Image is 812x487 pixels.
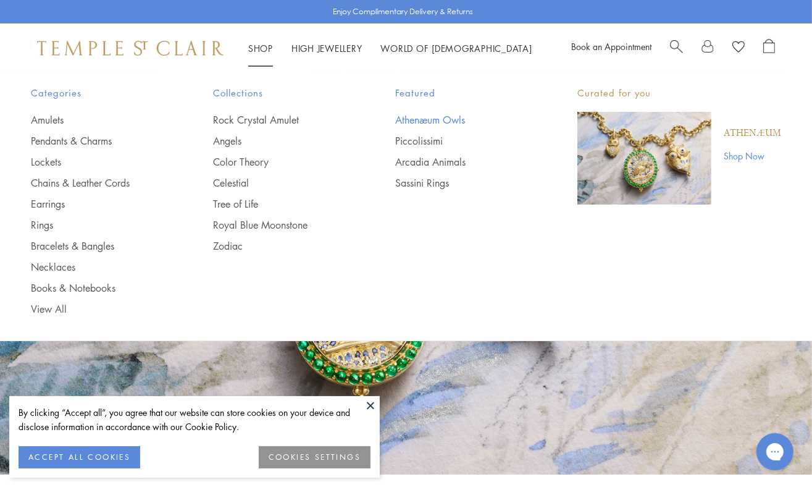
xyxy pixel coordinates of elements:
[248,41,532,56] nav: Main navigation
[763,39,775,57] a: Open Shopping Bag
[395,85,528,101] span: Featured
[395,134,528,148] a: Piccolissimi
[31,239,164,253] a: Bracelets & Bangles
[333,6,473,18] p: Enjoy Complimentary Delivery & Returns
[19,405,370,434] div: By clicking “Accept all”, you agree that our website can store cookies on your device and disclos...
[732,39,745,57] a: View Wishlist
[577,85,781,101] p: Curated for you
[31,260,164,274] a: Necklaces
[213,197,346,211] a: Tree of Life
[31,197,164,211] a: Earrings
[213,218,346,232] a: Royal Blue Moonstone
[31,85,164,101] span: Categories
[31,176,164,190] a: Chains & Leather Cords
[31,281,164,295] a: Books & Notebooks
[31,302,164,316] a: View All
[724,127,781,140] a: Athenæum
[31,113,164,127] a: Amulets
[213,176,346,190] a: Celestial
[31,134,164,148] a: Pendants & Charms
[291,42,362,54] a: High JewelleryHigh Jewellery
[750,429,800,475] iframe: Gorgias live chat messenger
[395,155,528,169] a: Arcadia Animals
[213,134,346,148] a: Angels
[395,176,528,190] a: Sassini Rings
[19,446,140,468] button: ACCEPT ALL COOKIES
[571,40,651,53] a: Book an Appointment
[213,85,346,101] span: Collections
[37,41,224,56] img: Temple St. Clair
[248,42,273,54] a: ShopShop
[381,42,532,54] a: World of [DEMOGRAPHIC_DATA]World of [DEMOGRAPHIC_DATA]
[259,446,370,468] button: COOKIES SETTINGS
[213,113,346,127] a: Rock Crystal Amulet
[213,155,346,169] a: Color Theory
[395,113,528,127] a: Athenæum Owls
[31,218,164,232] a: Rings
[670,39,683,57] a: Search
[31,155,164,169] a: Lockets
[213,239,346,253] a: Zodiac
[724,149,781,163] a: Shop Now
